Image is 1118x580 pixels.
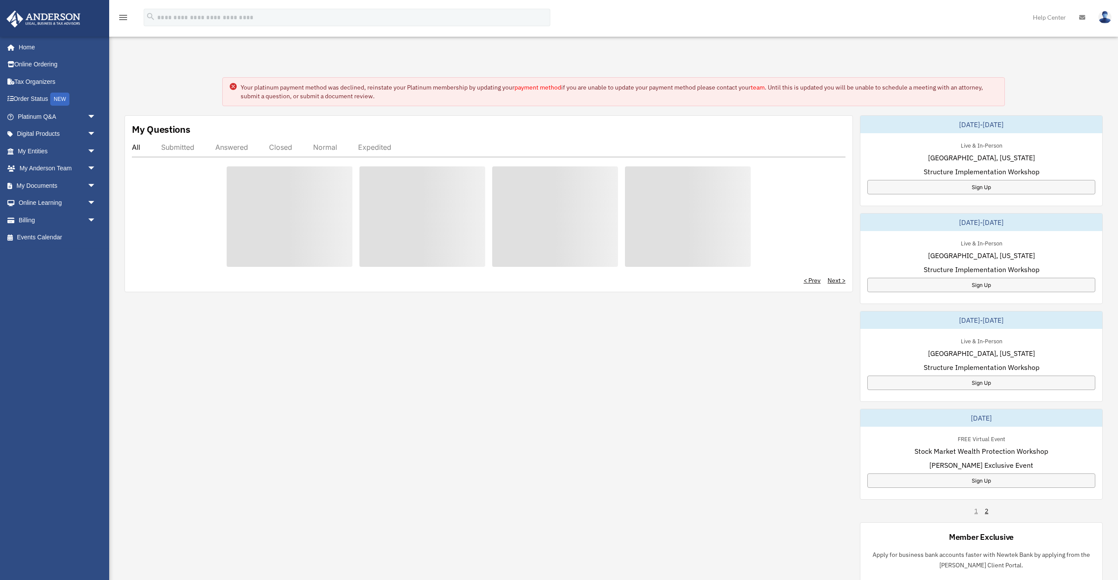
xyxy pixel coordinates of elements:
a: Sign Up [867,473,1095,488]
div: All [132,143,140,152]
span: arrow_drop_down [87,211,105,229]
i: menu [118,12,128,23]
a: < Prev [804,276,821,285]
div: Live & In-Person [954,238,1009,247]
span: arrow_drop_down [87,194,105,212]
a: Sign Up [867,180,1095,194]
span: Stock Market Wealth Protection Workshop [914,446,1048,456]
a: Online Learningarrow_drop_down [6,194,109,212]
img: User Pic [1098,11,1111,24]
i: search [146,12,155,21]
div: FREE Virtual Event [951,434,1012,443]
a: Order StatusNEW [6,90,109,108]
a: Digital Productsarrow_drop_down [6,125,109,143]
a: Next > [828,276,845,285]
a: Billingarrow_drop_down [6,211,109,229]
span: arrow_drop_down [87,177,105,195]
span: arrow_drop_down [87,142,105,160]
img: Anderson Advisors Platinum Portal [4,10,83,28]
div: My Questions [132,123,190,136]
span: [PERSON_NAME] Exclusive Event [929,460,1033,470]
a: Home [6,38,105,56]
a: team [751,83,765,91]
div: Closed [269,143,292,152]
span: arrow_drop_down [87,108,105,126]
div: Submitted [161,143,194,152]
span: Structure Implementation Workshop [924,166,1039,177]
div: Live & In-Person [954,336,1009,345]
a: Sign Up [867,278,1095,292]
div: Member Exclusive [949,532,1014,542]
a: My Documentsarrow_drop_down [6,177,109,194]
a: payment method [514,83,561,91]
div: Expedited [358,143,391,152]
a: menu [118,15,128,23]
span: arrow_drop_down [87,160,105,178]
div: Live & In-Person [954,140,1009,149]
a: My Entitiesarrow_drop_down [6,142,109,160]
a: Platinum Q&Aarrow_drop_down [6,108,109,125]
div: [DATE]-[DATE] [860,214,1102,231]
a: Sign Up [867,376,1095,390]
div: [DATE]-[DATE] [860,116,1102,133]
span: [GEOGRAPHIC_DATA], [US_STATE] [928,348,1035,359]
a: Online Ordering [6,56,109,73]
div: NEW [50,93,69,106]
a: Events Calendar [6,229,109,246]
span: [GEOGRAPHIC_DATA], [US_STATE] [928,250,1035,261]
a: 2 [985,507,988,515]
span: [GEOGRAPHIC_DATA], [US_STATE] [928,152,1035,163]
a: My Anderson Teamarrow_drop_down [6,160,109,177]
div: Answered [215,143,248,152]
span: Structure Implementation Workshop [924,362,1039,373]
span: Structure Implementation Workshop [924,264,1039,275]
span: arrow_drop_down [87,125,105,143]
div: [DATE] [860,409,1102,427]
a: Tax Organizers [6,73,109,90]
div: [DATE]-[DATE] [860,311,1102,329]
div: Your platinum payment method was declined, reinstate your Platinum membership by updating your if... [241,83,997,100]
p: Apply for business bank accounts faster with Newtek Bank by applying from the [PERSON_NAME] Clien... [867,549,1095,571]
div: Normal [313,143,337,152]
